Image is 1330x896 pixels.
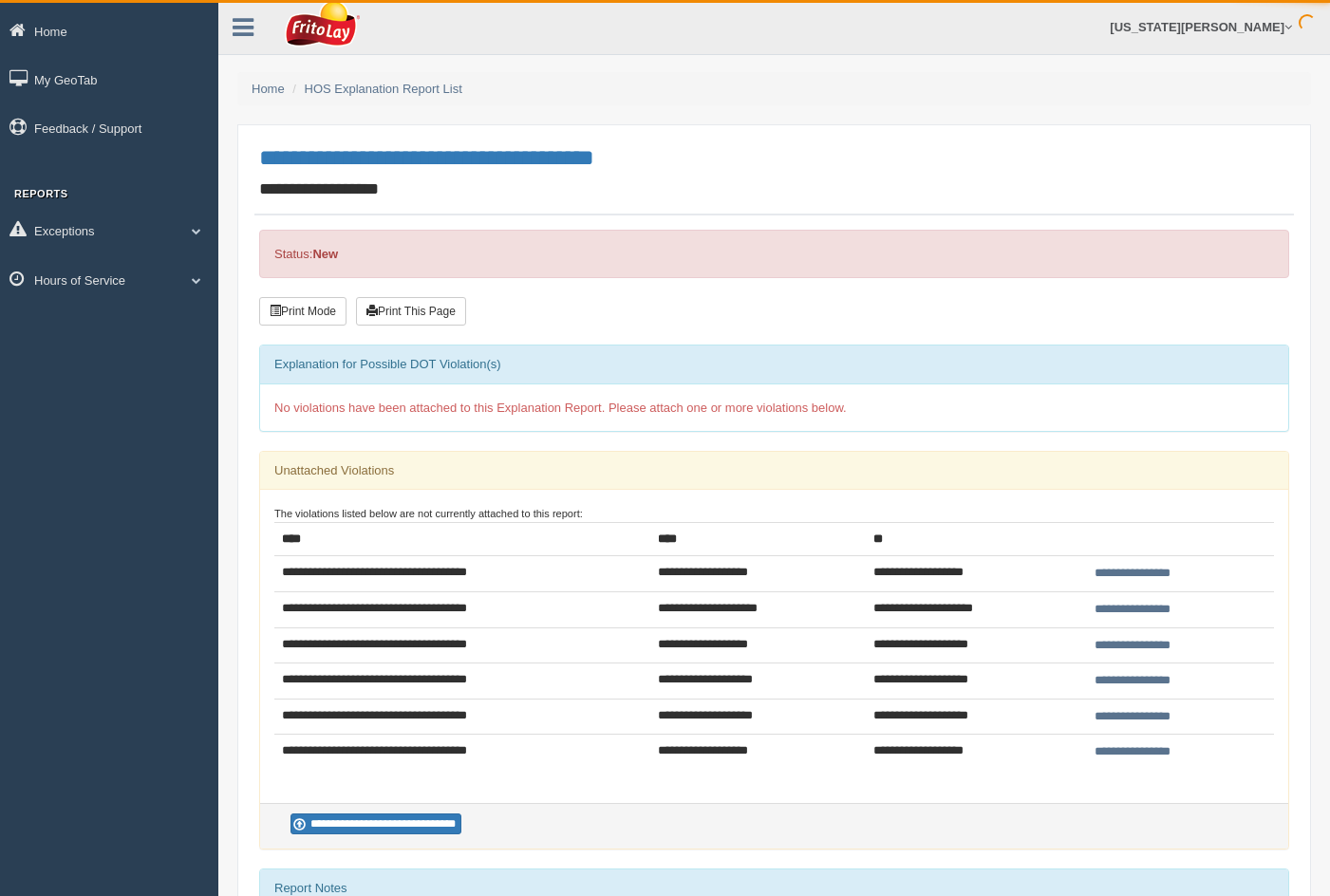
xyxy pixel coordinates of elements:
div: Status: [259,230,1289,278]
span: No violations have been attached to this Explanation Report. Please attach one or more violations... [274,401,847,415]
strong: New [312,247,338,261]
button: Print Mode [259,297,347,326]
a: HOS Explanation Report List [305,82,462,96]
small: The violations listed below are not currently attached to this report: [274,508,583,519]
button: Print This Page [356,297,466,326]
div: Unattached Violations [260,452,1288,490]
div: Explanation for Possible DOT Violation(s) [260,345,1288,383]
a: Home [252,82,285,96]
